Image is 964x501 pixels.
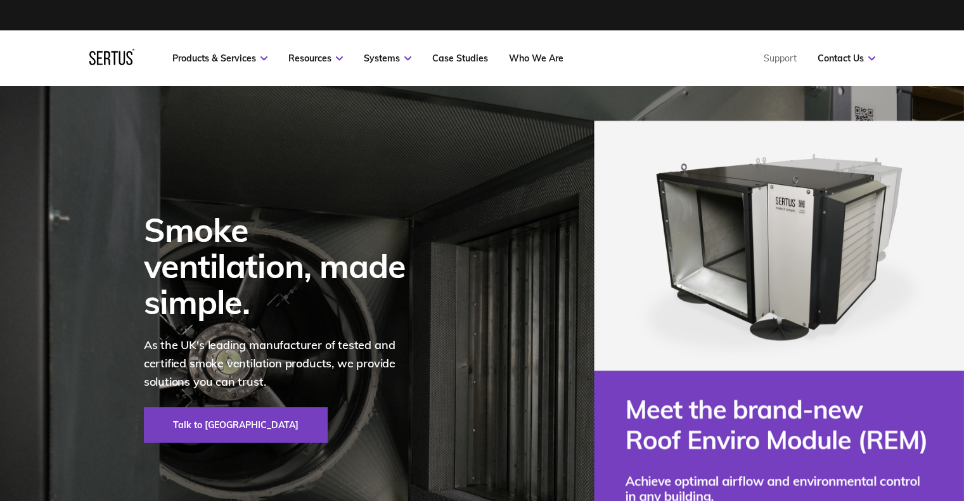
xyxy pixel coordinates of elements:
[432,53,488,64] a: Case Studies
[172,53,267,64] a: Products & Services
[818,53,875,64] a: Contact Us
[144,212,423,320] div: Smoke ventilation, made simple.
[364,53,411,64] a: Systems
[509,53,563,64] a: Who We Are
[144,336,423,391] p: As the UK's leading manufacturer of tested and certified smoke ventilation products, we provide s...
[764,53,797,64] a: Support
[288,53,343,64] a: Resources
[144,407,328,443] a: Talk to [GEOGRAPHIC_DATA]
